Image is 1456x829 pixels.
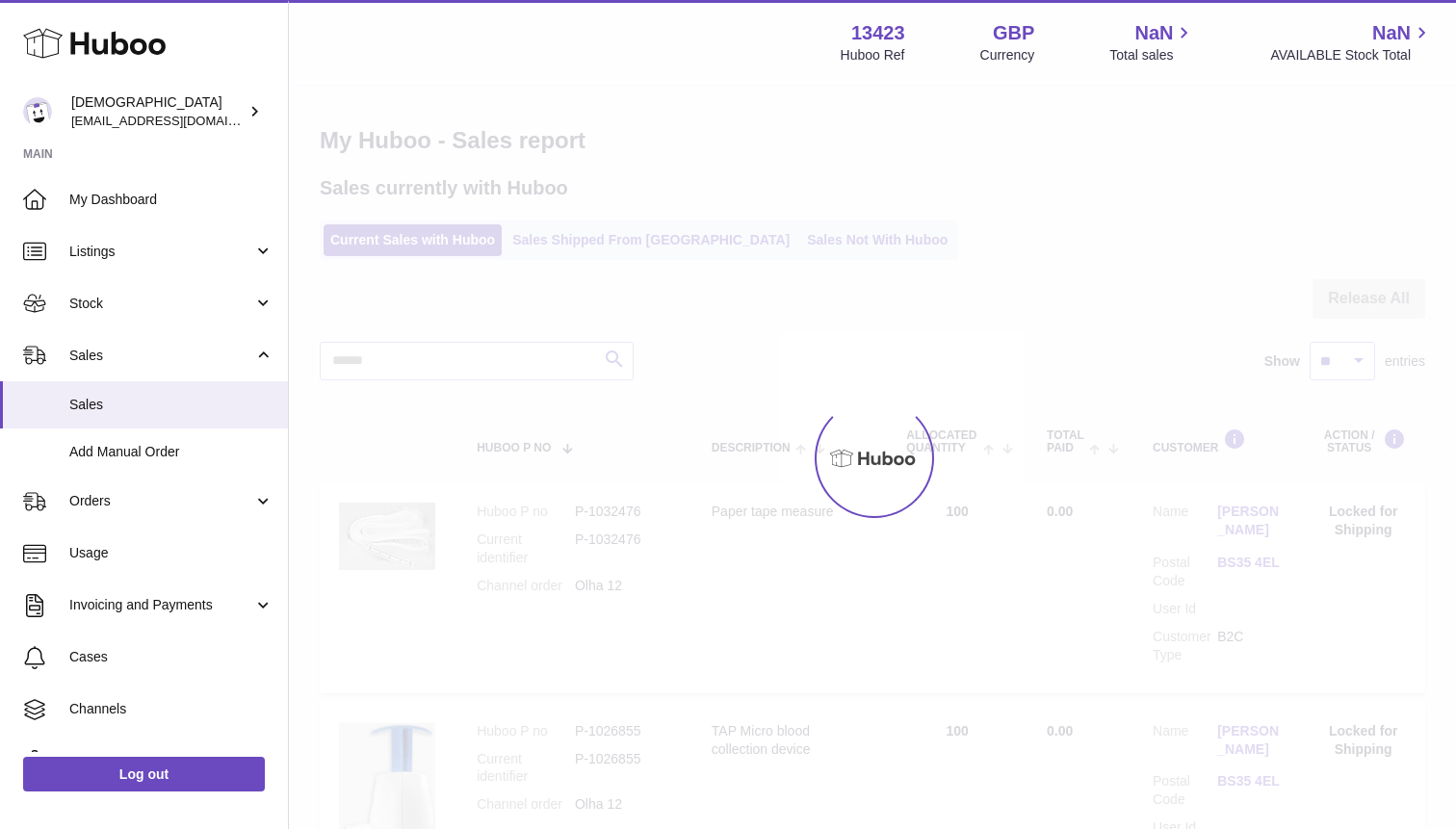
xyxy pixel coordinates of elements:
[851,20,905,46] strong: 13423
[1134,20,1173,46] span: NaN
[1372,20,1411,46] span: NaN
[69,492,253,510] span: Orders
[993,20,1034,46] strong: GBP
[23,97,52,126] img: olgazyuz@outlook.com
[69,443,273,461] span: Add Manual Order
[1109,20,1195,65] a: NaN Total sales
[1270,20,1433,65] a: NaN AVAILABLE Stock Total
[1270,46,1433,65] span: AVAILABLE Stock Total
[980,46,1035,65] div: Currency
[69,191,273,209] span: My Dashboard
[841,46,905,65] div: Huboo Ref
[71,113,283,128] span: [EMAIL_ADDRESS][DOMAIN_NAME]
[69,544,273,562] span: Usage
[71,93,245,130] div: [DEMOGRAPHIC_DATA]
[69,596,253,614] span: Invoicing and Payments
[69,347,253,365] span: Sales
[69,700,273,718] span: Channels
[23,757,265,791] a: Log out
[69,648,273,666] span: Cases
[69,396,273,414] span: Sales
[1109,46,1195,65] span: Total sales
[69,295,253,313] span: Stock
[69,243,253,261] span: Listings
